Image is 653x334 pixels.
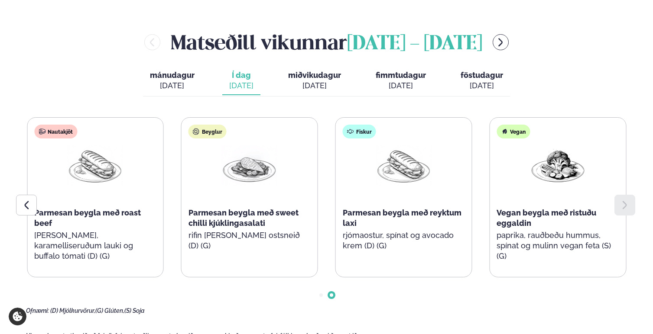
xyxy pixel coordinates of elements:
[171,28,482,56] h2: Matseðill vikunnar
[376,145,431,186] img: Panini.png
[188,230,311,251] p: rifin [PERSON_NAME] ostsneið (D) (G)
[376,71,426,80] span: fimmtudagur
[497,125,530,138] div: Vegan
[9,308,26,325] a: Cookie settings
[34,125,77,138] div: Nautakjöt
[124,307,145,314] span: (S) Soja
[222,67,260,95] button: Í dag [DATE]
[222,145,277,186] img: Chicken-breast.png
[461,80,503,91] div: [DATE]
[369,67,433,95] button: fimmtudagur [DATE]
[34,208,141,228] span: Parmesan beygla með roast beef
[319,293,323,297] span: Go to slide 1
[229,70,253,80] span: Í dag
[144,34,160,50] button: menu-btn-left
[188,208,299,228] span: Parmesan beygla með sweet chilli kjúklingasalati
[501,128,508,135] img: Vegan.svg
[347,128,354,135] img: fish.svg
[454,67,510,95] button: föstudagur [DATE]
[343,125,376,138] div: Fiskur
[26,307,49,314] span: Ofnæmi:
[34,230,156,261] p: [PERSON_NAME], karamelliseruðum lauki og buffalo tómati (D) (G)
[288,71,341,80] span: miðvikudagur
[281,67,348,95] button: miðvikudagur [DATE]
[330,293,333,297] span: Go to slide 2
[530,145,585,186] img: Vegan.png
[150,80,195,91] div: [DATE]
[497,230,619,261] p: paprika, rauðbeðu hummus, spínat og mulinn vegan feta (S) (G)
[50,307,95,314] span: (D) Mjólkurvörur,
[188,125,227,138] div: Beyglur
[288,80,341,91] div: [DATE]
[150,71,195,80] span: mánudagur
[376,80,426,91] div: [DATE]
[343,230,465,251] p: rjómaostur, spínat og avocado krem (D) (G)
[95,307,124,314] span: (G) Glúten,
[193,128,200,135] img: bagle-new-16px.svg
[461,71,503,80] span: föstudagur
[347,35,482,54] span: [DATE] - [DATE]
[39,128,45,135] img: beef.svg
[143,67,201,95] button: mánudagur [DATE]
[68,145,123,186] img: Panini.png
[229,80,253,91] div: [DATE]
[343,208,461,228] span: Parmesan beygla með reyktum laxi
[497,208,596,228] span: Vegan beygla með ristuðu eggaldin
[493,34,509,50] button: menu-btn-right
